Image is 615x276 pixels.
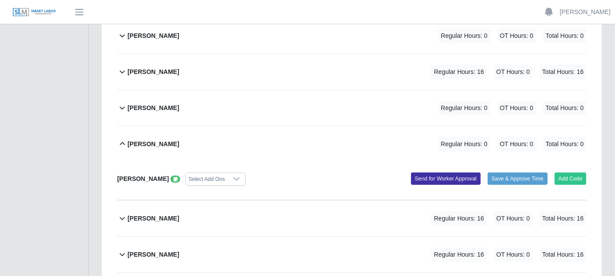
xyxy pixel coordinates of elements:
img: SLM Logo [12,7,56,17]
b: [PERSON_NAME] [127,67,179,77]
span: OT Hours: 0 [494,247,533,262]
div: Select Add Ons [186,173,228,185]
span: Total Hours: 16 [540,211,586,226]
span: Total Hours: 0 [543,29,586,43]
span: OT Hours: 0 [497,137,536,151]
b: [PERSON_NAME] [127,103,179,113]
b: [PERSON_NAME] [117,175,169,182]
span: OT Hours: 0 [494,211,533,226]
b: [PERSON_NAME] [127,214,179,223]
span: Regular Hours: 16 [431,211,487,226]
button: Add Code [555,173,587,185]
span: Regular Hours: 0 [438,29,490,43]
b: [PERSON_NAME] [127,250,179,259]
button: [PERSON_NAME] Regular Hours: 0 OT Hours: 0 Total Hours: 0 [117,90,586,126]
span: Regular Hours: 16 [431,247,487,262]
span: OT Hours: 0 [494,65,533,79]
b: [PERSON_NAME] [127,31,179,40]
a: [PERSON_NAME] [560,7,611,17]
b: [PERSON_NAME] [127,140,179,149]
span: Total Hours: 0 [543,137,586,151]
span: Total Hours: 16 [540,65,586,79]
a: View/Edit Notes [170,175,180,182]
span: Total Hours: 16 [540,247,586,262]
span: Total Hours: 0 [543,101,586,115]
span: Regular Hours: 16 [431,65,487,79]
span: Regular Hours: 0 [438,137,490,151]
button: [PERSON_NAME] Regular Hours: 16 OT Hours: 0 Total Hours: 16 [117,54,586,90]
button: Send for Worker Approval [411,173,481,185]
button: [PERSON_NAME] Regular Hours: 16 OT Hours: 0 Total Hours: 16 [117,201,586,236]
span: OT Hours: 0 [497,29,536,43]
button: Save & Approve Time [488,173,548,185]
span: Regular Hours: 0 [438,101,490,115]
button: [PERSON_NAME] Regular Hours: 0 OT Hours: 0 Total Hours: 0 [117,126,586,162]
span: OT Hours: 0 [497,101,536,115]
button: [PERSON_NAME] Regular Hours: 16 OT Hours: 0 Total Hours: 16 [117,237,586,272]
button: [PERSON_NAME] Regular Hours: 0 OT Hours: 0 Total Hours: 0 [117,18,586,54]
